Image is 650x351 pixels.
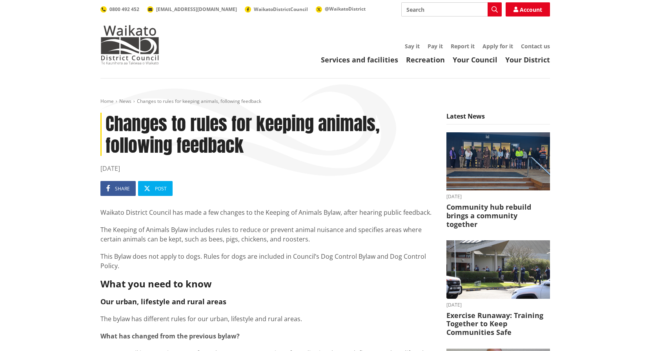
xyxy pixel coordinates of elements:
a: Apply for it [482,42,513,50]
input: Search input [401,2,502,16]
a: Pay it [428,42,443,50]
a: [DATE] Exercise Runaway: Training Together to Keep Communities Safe [446,240,550,336]
span: The Keeping of Animals Bylaw includes rules to reduce or prevent animal nuisance and specifies ar... [100,225,422,243]
img: Waikato District Council - Te Kaunihera aa Takiwaa o Waikato [100,25,159,64]
a: @WaikatoDistrict [316,5,366,12]
strong: What you need to know [100,277,212,290]
a: News [119,98,131,104]
span: Share [115,185,130,192]
img: Glen Afton and Pukemiro Districts Community Hub [446,132,550,191]
span: @WaikatoDistrict [325,5,366,12]
a: Services and facilities [321,55,398,64]
h1: Changes to rules for keeping animals, following feedback [100,113,435,156]
a: Contact us [521,42,550,50]
a: Account [506,2,550,16]
span: This Bylaw does not apply to dogs. Rules for dogs are included in Council’s Dog Control Bylaw and... [100,252,426,270]
a: Post [138,181,173,196]
nav: breadcrumb [100,98,550,105]
span: WaikatoDistrictCouncil [254,6,308,13]
time: [DATE] [446,194,550,199]
a: Your Council [453,55,497,64]
a: Report it [451,42,475,50]
strong: What has changed from the previous bylaw? [100,332,240,340]
a: Share [100,181,136,196]
h3: Community hub rebuild brings a community together [446,203,550,229]
a: Home [100,98,114,104]
a: Your District [505,55,550,64]
time: [DATE] [100,164,435,173]
h3: Exercise Runaway: Training Together to Keep Communities Safe [446,311,550,337]
a: Say it [405,42,420,50]
span: Changes to rules for keeping animals, following feedback [137,98,261,104]
h5: Latest News [446,113,550,124]
a: WaikatoDistrictCouncil [245,6,308,13]
a: Recreation [406,55,445,64]
p: Waikato District Council has made a few changes to the Keeping of Animals Bylaw, after hearing pu... [100,208,435,217]
img: AOS Exercise Runaway [446,240,550,299]
strong: Our urban, lifestyle and rural areas [100,297,226,306]
a: A group of people stands in a line on a wooden deck outside a modern building, smiling. The mood ... [446,132,550,229]
a: 0800 492 452 [100,6,139,13]
span: [EMAIL_ADDRESS][DOMAIN_NAME] [156,6,237,13]
p: The bylaw has different rules for our urban, lifestyle and rural areas. [100,314,435,324]
a: [EMAIL_ADDRESS][DOMAIN_NAME] [147,6,237,13]
span: Post [155,185,167,192]
span: 0800 492 452 [109,6,139,13]
time: [DATE] [446,303,550,307]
